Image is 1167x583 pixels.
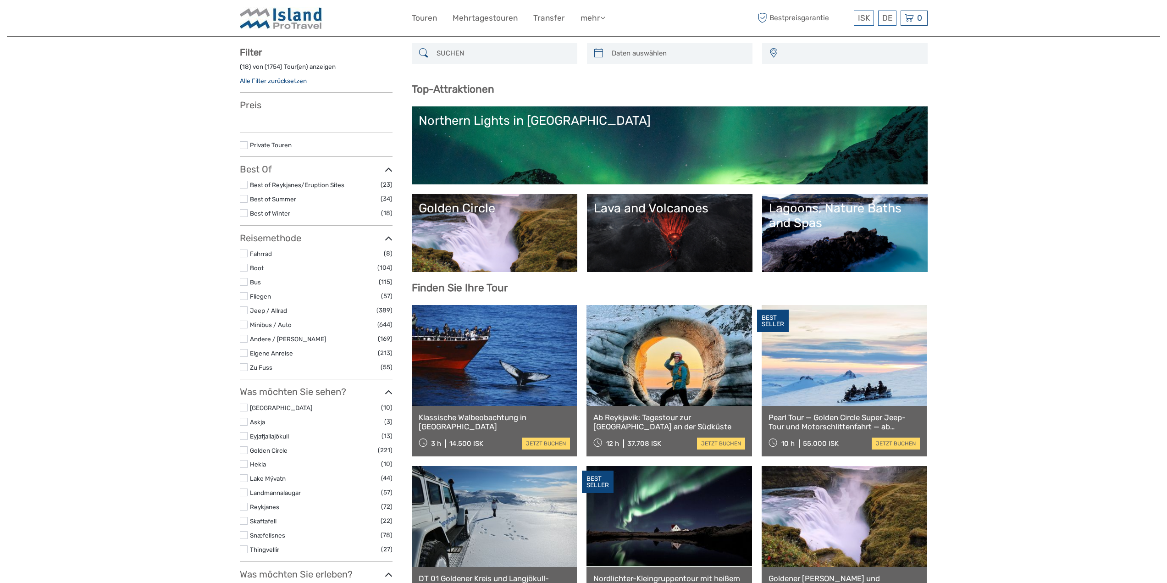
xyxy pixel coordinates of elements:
h3: Preis [240,100,393,111]
a: Best of Reykjanes/Eruption Sites [250,181,344,189]
span: (213) [378,348,393,358]
span: (34) [381,194,393,204]
a: Lagoons, Nature Baths and Spas [769,201,921,265]
b: Top-Attraktionen [412,83,494,95]
b: Finden Sie Ihre Tour [412,282,508,294]
img: Iceland ProTravel [240,7,322,29]
a: Mehrtagestouren [453,11,518,25]
span: (72) [381,501,393,512]
a: Transfer [533,11,565,25]
span: (57) [381,487,393,498]
span: (44) [381,473,393,483]
span: (23) [381,179,393,190]
span: (57) [381,291,393,301]
span: (78) [381,530,393,540]
a: [GEOGRAPHIC_DATA] [250,404,312,411]
a: Reykjanes [250,503,279,511]
span: (22) [381,516,393,526]
a: Lava and Volcanoes [594,201,746,265]
a: Skaftafell [250,517,277,525]
span: 12 h [606,439,619,448]
a: Fahrrad [250,250,272,257]
a: Best of Summer [250,195,296,203]
span: ISK [858,13,870,22]
a: Fliegen [250,293,271,300]
div: Lava and Volcanoes [594,201,746,216]
span: (10) [381,402,393,413]
a: Minibus / Auto [250,321,292,328]
div: BEST SELLER [757,310,789,333]
span: (27) [381,544,393,555]
label: 1754 [267,62,280,71]
span: (115) [379,277,393,287]
span: 10 h [781,439,795,448]
a: Alle Filter zurücksetzen [240,77,307,84]
span: Bestpreisgarantie [756,11,852,26]
label: 18 [242,62,249,71]
a: mehr [581,11,605,25]
div: DE [878,11,896,26]
a: Best of Winter [250,210,290,217]
div: ( ) von ( ) Tour(en) anzeigen [240,62,393,77]
a: Bus [250,278,261,286]
a: Golden Circle [250,447,288,454]
a: Pearl Tour — Golden Circle Super Jeep-Tour und Motorschlittenfahrt — ab [GEOGRAPHIC_DATA] [769,413,920,432]
div: 55.000 ISK [803,439,839,448]
h3: Best Of [240,164,393,175]
h3: Was möchten Sie erleben? [240,569,393,580]
span: (8) [384,248,393,259]
span: 3 h [431,439,441,448]
a: Askja [250,418,265,426]
a: Klassische Walbeobachtung in [GEOGRAPHIC_DATA] [419,413,570,432]
span: (18) [381,208,393,218]
span: (104) [377,262,393,273]
a: Golden Circle [419,201,570,265]
a: Touren [412,11,437,25]
div: 37.708 ISK [627,439,661,448]
a: Eigene Anreise [250,350,293,357]
div: BEST SELLER [582,471,614,494]
a: Snæfellsnes [250,532,285,539]
a: jetzt buchen [872,438,920,450]
span: (644) [377,319,393,330]
a: Hekla [250,461,266,468]
input: Daten auswählen [608,45,748,61]
a: Boot [250,264,264,272]
span: (169) [378,333,393,344]
a: Ab Reykjavik: Tagestour zur [GEOGRAPHIC_DATA] an der Südküste [593,413,745,432]
input: SUCHEN [433,45,573,61]
div: 14.500 ISK [449,439,483,448]
a: jetzt buchen [522,438,570,450]
a: Landmannalaugar [250,489,301,496]
a: Eyjafjallajökull [250,433,289,440]
a: jetzt buchen [697,438,745,450]
a: Zu Fuss [250,364,272,371]
span: (10) [381,459,393,469]
span: (13) [382,431,393,441]
h3: Was möchten Sie sehen? [240,386,393,397]
span: 0 [916,13,924,22]
a: Thingvellir [250,546,279,553]
div: Lagoons, Nature Baths and Spas [769,201,921,231]
span: (3) [384,416,393,427]
a: Northern Lights in [GEOGRAPHIC_DATA] [419,113,921,178]
div: Northern Lights in [GEOGRAPHIC_DATA] [419,113,921,128]
h3: Reisemethode [240,233,393,244]
a: Jeep / Allrad [250,307,287,314]
strong: Filter [240,47,262,58]
a: Private Touren [250,141,292,149]
span: (221) [378,445,393,455]
span: (55) [381,362,393,372]
a: Andere / [PERSON_NAME] [250,335,326,343]
span: (389) [376,305,393,316]
a: Lake Mývatn [250,475,286,482]
div: Golden Circle [419,201,570,216]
